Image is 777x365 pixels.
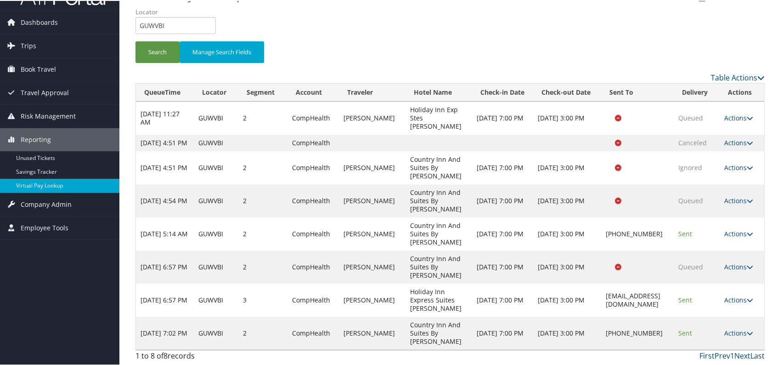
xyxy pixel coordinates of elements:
a: Actions [725,295,754,303]
span: 8 [163,350,168,360]
td: GUWVBI [194,283,238,316]
td: 2 [238,101,287,134]
td: [DATE] 3:00 PM [533,217,601,250]
td: CompHealth [287,134,339,150]
td: [DATE] 3:00 PM [533,150,601,183]
td: [DATE] 3:00 PM [533,250,601,283]
td: [PERSON_NAME] [339,150,405,183]
td: [DATE] 4:54 PM [136,183,194,217]
th: QueueTime: activate to sort column ascending [136,83,194,101]
span: Sent [678,295,692,303]
a: Last [750,350,765,360]
td: CompHealth [287,250,339,283]
td: 2 [238,316,287,349]
span: Sent [678,228,692,237]
a: Actions [725,228,754,237]
th: Segment: activate to sort column ascending [238,83,287,101]
button: Search [135,40,180,62]
span: Trips [21,34,36,57]
a: Actions [725,328,754,336]
td: GUWVBI [194,183,238,217]
td: [DATE] 3:00 PM [533,283,601,316]
td: [DATE] 7:00 PM [472,217,534,250]
a: 1 [730,350,734,360]
span: Reporting [21,127,51,150]
button: Manage Search Fields [180,40,264,62]
span: Ignored [678,162,702,171]
td: [DATE] 7:00 PM [472,250,534,283]
span: Risk Management [21,104,76,127]
td: CompHealth [287,283,339,316]
span: Employee Tools [21,216,68,239]
span: Queued [678,195,703,204]
td: [DATE] 4:51 PM [136,150,194,183]
td: [DATE] 7:00 PM [472,316,534,349]
td: [DATE] 4:51 PM [136,134,194,150]
th: Locator: activate to sort column ascending [194,83,238,101]
td: [PERSON_NAME] [339,283,405,316]
td: 2 [238,217,287,250]
th: Check-in Date: activate to sort column ascending [472,83,534,101]
td: CompHealth [287,316,339,349]
td: Country Inn And Suites By [PERSON_NAME] [405,150,472,183]
th: Traveler: activate to sort column ascending [339,83,405,101]
td: GUWVBI [194,101,238,134]
div: 1 to 8 of records [135,349,282,365]
td: [DATE] 7:00 PM [472,283,534,316]
td: [DATE] 7:02 PM [136,316,194,349]
span: Sent [678,328,692,336]
td: [DATE] 7:00 PM [472,150,534,183]
td: [DATE] 3:00 PM [533,101,601,134]
td: GUWVBI [194,250,238,283]
td: [PHONE_NUMBER] [601,316,674,349]
td: GUWVBI [194,150,238,183]
th: Account: activate to sort column ascending [287,83,339,101]
a: First [699,350,715,360]
span: Queued [678,262,703,270]
span: Dashboards [21,10,58,33]
td: [DATE] 6:57 PM [136,283,194,316]
th: Check-out Date: activate to sort column ascending [533,83,601,101]
label: Locator [135,6,223,16]
td: Country Inn And Suites By [PERSON_NAME] [405,217,472,250]
a: Actions [725,162,754,171]
td: Country Inn And Suites By [PERSON_NAME] [405,316,472,349]
a: Actions [725,137,754,146]
td: CompHealth [287,101,339,134]
td: [DATE] 6:57 PM [136,250,194,283]
td: [DATE] 3:00 PM [533,316,601,349]
th: Delivery: activate to sort column ascending [674,83,720,101]
th: Hotel Name: activate to sort column ascending [405,83,472,101]
td: Holiday Inn Exp Stes [PERSON_NAME] [405,101,472,134]
td: 2 [238,183,287,217]
td: 3 [238,283,287,316]
td: CompHealth [287,217,339,250]
td: Country Inn And Suites By [PERSON_NAME] [405,250,472,283]
td: [PERSON_NAME] [339,217,405,250]
th: Sent To: activate to sort column ascending [601,83,674,101]
td: GUWVBI [194,316,238,349]
td: [PERSON_NAME] [339,316,405,349]
td: Country Inn And Suites By [PERSON_NAME] [405,183,472,217]
td: [EMAIL_ADDRESS][DOMAIN_NAME] [601,283,674,316]
span: Travel Approval [21,80,69,103]
td: [DATE] 7:00 PM [472,183,534,217]
td: [PERSON_NAME] [339,101,405,134]
a: Next [734,350,750,360]
td: [PERSON_NAME] [339,250,405,283]
td: GUWVBI [194,134,238,150]
td: Holiday Inn Express Suites [PERSON_NAME] [405,283,472,316]
td: [DATE] 5:14 AM [136,217,194,250]
a: Actions [725,113,754,121]
td: 2 [238,250,287,283]
td: CompHealth [287,150,339,183]
td: CompHealth [287,183,339,217]
span: Canceled [678,137,707,146]
td: [DATE] 11:27 AM [136,101,194,134]
th: Actions [720,83,764,101]
td: [PERSON_NAME] [339,183,405,217]
span: Company Admin [21,192,72,215]
td: 2 [238,150,287,183]
td: [DATE] 7:00 PM [472,101,534,134]
td: [PHONE_NUMBER] [601,217,674,250]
